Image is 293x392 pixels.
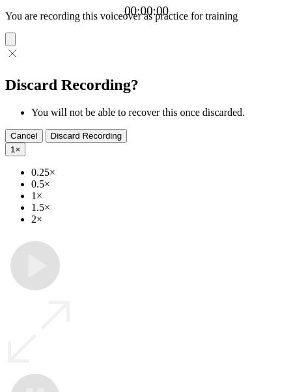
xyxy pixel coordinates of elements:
h2: Discard Recording? [5,76,288,94]
li: 0.5× [31,178,288,190]
li: 0.25× [31,167,288,178]
li: 2× [31,214,288,225]
button: Cancel [5,129,43,143]
span: 1 [10,145,15,154]
li: 1× [31,190,288,202]
li: You will not be able to recover this once discarded. [31,107,288,119]
button: 1× [5,143,25,156]
button: Discard Recording [46,129,128,143]
li: 1.5× [31,202,288,214]
p: You are recording this voiceover as practice for training [5,10,288,22]
a: 00:00:00 [124,4,169,18]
